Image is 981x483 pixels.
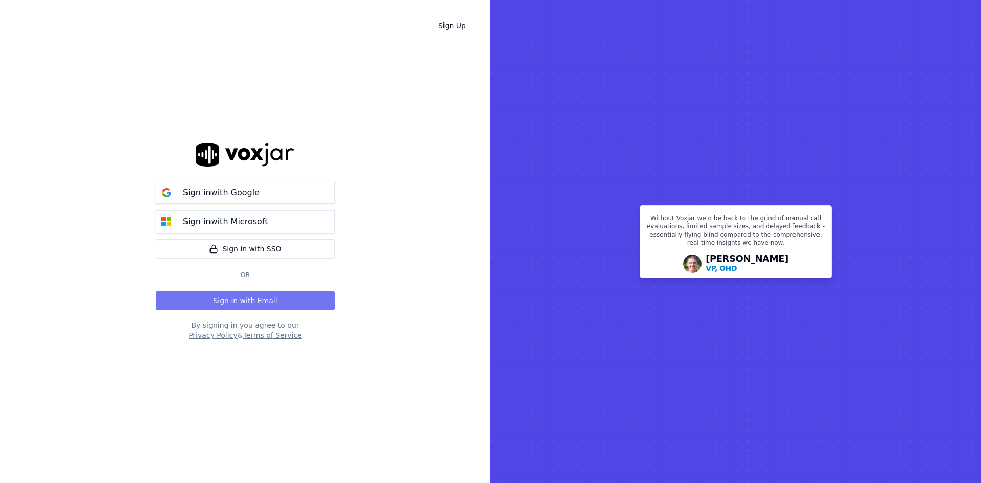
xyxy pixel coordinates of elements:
a: Sign in with SSO [156,239,335,259]
a: Sign Up [430,16,474,35]
p: Sign in with Microsoft [183,216,268,228]
div: [PERSON_NAME] [706,254,788,273]
button: Terms of Service [243,330,301,340]
img: logo [196,143,294,167]
p: VP, OHD [706,263,737,273]
p: Sign in with Google [183,187,260,199]
img: Avatar [683,255,702,273]
span: Or [237,271,254,279]
img: google Sign in button [156,182,177,203]
button: Sign inwith Google [156,181,335,204]
button: Sign in with Email [156,291,335,310]
img: microsoft Sign in button [156,212,177,232]
button: Sign inwith Microsoft [156,210,335,233]
p: Without Voxjar we’d be back to the grind of manual call evaluations, limited sample sizes, and de... [646,214,825,251]
button: Privacy Policy [189,330,237,340]
div: By signing in you agree to our & [156,320,335,340]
